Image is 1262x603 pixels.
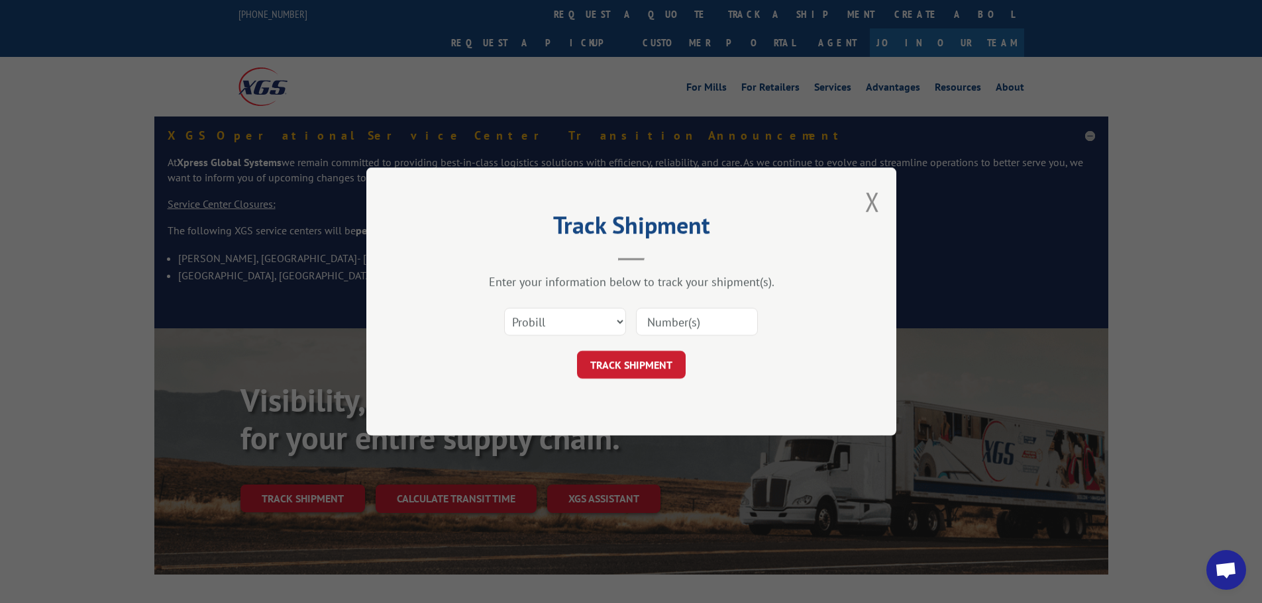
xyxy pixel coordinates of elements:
input: Number(s) [636,308,758,336]
div: Enter your information below to track your shipment(s). [433,274,830,289]
a: Open chat [1206,550,1246,590]
h2: Track Shipment [433,216,830,241]
button: Close modal [865,184,880,219]
button: TRACK SHIPMENT [577,351,686,379]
